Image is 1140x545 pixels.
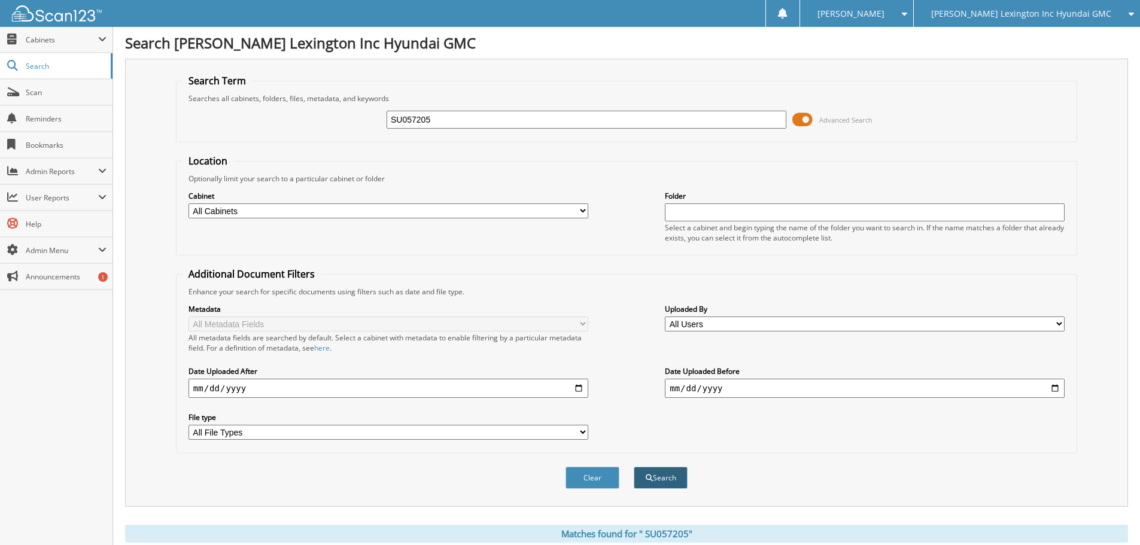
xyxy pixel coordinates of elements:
[634,467,688,489] button: Search
[183,93,1071,103] div: Searches all cabinets, folders, files, metadata, and keywords
[1080,488,1140,545] iframe: Chat Widget
[189,366,588,376] label: Date Uploaded After
[183,154,233,168] legend: Location
[665,304,1065,314] label: Uploaded By
[189,333,588,353] div: All metadata fields are searched by default. Select a cabinet with metadata to enable filtering b...
[26,87,107,98] span: Scan
[26,140,107,150] span: Bookmarks
[26,272,107,282] span: Announcements
[26,35,98,45] span: Cabinets
[26,114,107,124] span: Reminders
[125,33,1128,53] h1: Search [PERSON_NAME] Lexington Inc Hyundai GMC
[183,267,321,281] legend: Additional Document Filters
[665,191,1065,201] label: Folder
[314,343,330,353] a: here
[819,115,873,124] span: Advanced Search
[189,412,588,422] label: File type
[189,379,588,398] input: start
[26,193,98,203] span: User Reports
[26,166,98,176] span: Admin Reports
[189,304,588,314] label: Metadata
[26,61,105,71] span: Search
[931,10,1111,17] span: [PERSON_NAME] Lexington Inc Hyundai GMC
[183,74,252,87] legend: Search Term
[26,245,98,255] span: Admin Menu
[189,191,588,201] label: Cabinet
[183,173,1071,184] div: Optionally limit your search to a particular cabinet or folder
[183,287,1071,297] div: Enhance your search for specific documents using filters such as date and file type.
[125,525,1128,543] div: Matches found for " SU057205"
[26,219,107,229] span: Help
[665,379,1065,398] input: end
[665,366,1065,376] label: Date Uploaded Before
[12,5,102,22] img: scan123-logo-white.svg
[566,467,619,489] button: Clear
[817,10,884,17] span: [PERSON_NAME]
[665,223,1065,243] div: Select a cabinet and begin typing the name of the folder you want to search in. If the name match...
[98,272,108,282] div: 1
